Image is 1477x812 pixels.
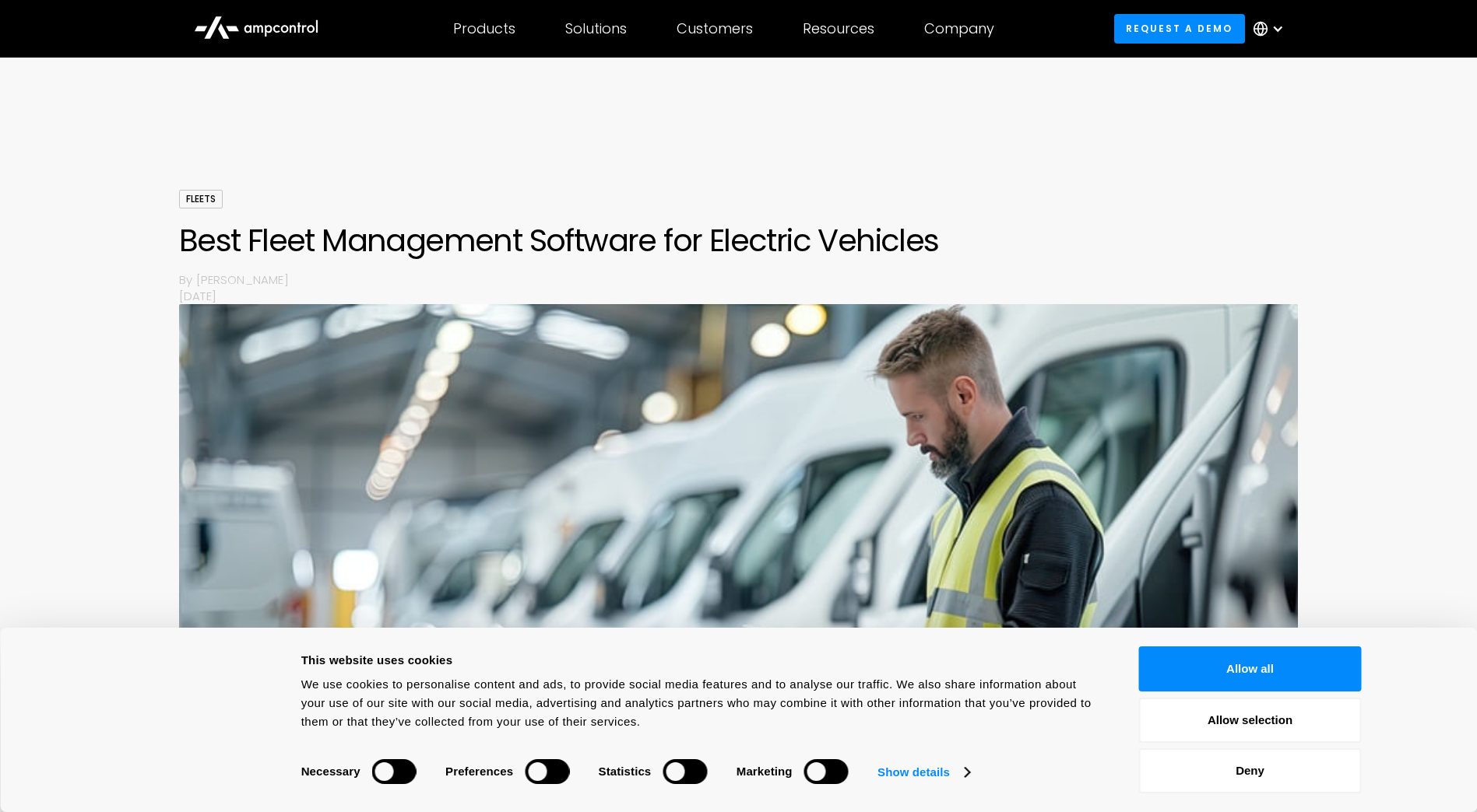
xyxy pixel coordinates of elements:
strong: Preferences [445,765,513,778]
div: Products [453,20,515,37]
div: Resources [803,20,874,37]
div: Solutions [565,20,627,37]
div: Customers [677,20,753,37]
button: Allow all [1139,646,1362,691]
div: We use cookies to personalise content and ads, to provide social media features and to analyse ou... [301,675,1104,731]
p: [DATE] [179,288,1299,304]
h1: Best Fleet Management Software for Electric Vehicles [179,222,1299,259]
div: This website uses cookies [301,651,1104,670]
strong: Marketing [737,765,793,778]
div: Company [924,20,994,37]
button: Deny [1139,748,1362,793]
legend: Consent Selection [301,752,301,753]
p: [PERSON_NAME] [196,271,1298,288]
a: Request a demo [1114,14,1245,43]
strong: Statistics [599,765,652,778]
a: Show details [877,761,969,784]
button: Allow selection [1139,698,1362,743]
p: By [179,271,196,288]
div: Fleets [179,190,223,208]
strong: Necessary [301,765,360,778]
